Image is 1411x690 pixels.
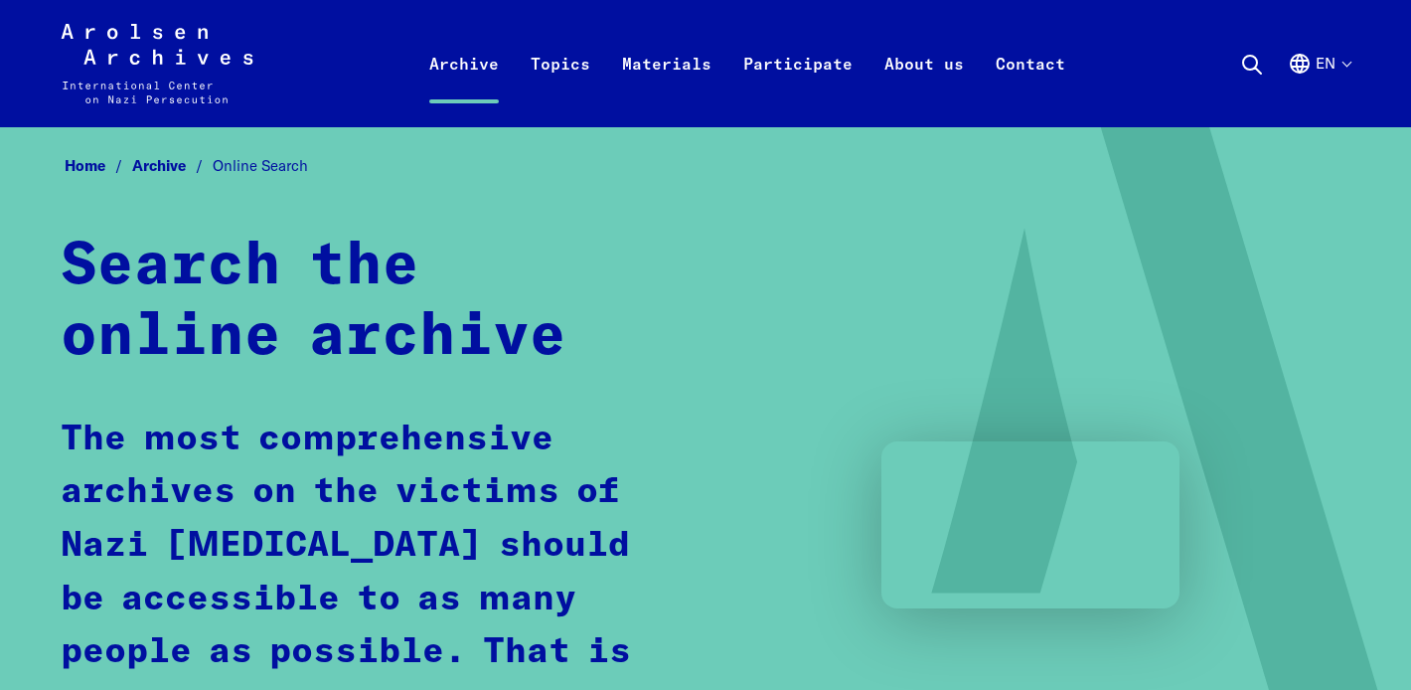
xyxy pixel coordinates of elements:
nav: Primary [413,24,1081,103]
a: Participate [727,48,868,127]
a: Contact [980,48,1081,127]
button: English, language selection [1288,52,1350,123]
a: Archive [132,156,213,175]
a: Topics [515,48,606,127]
a: About us [868,48,980,127]
span: Online Search [213,156,308,175]
a: Home [65,156,132,175]
a: Archive [413,48,515,127]
a: Materials [606,48,727,127]
nav: Breadcrumb [61,151,1350,181]
strong: Search the online archive [61,237,566,367]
